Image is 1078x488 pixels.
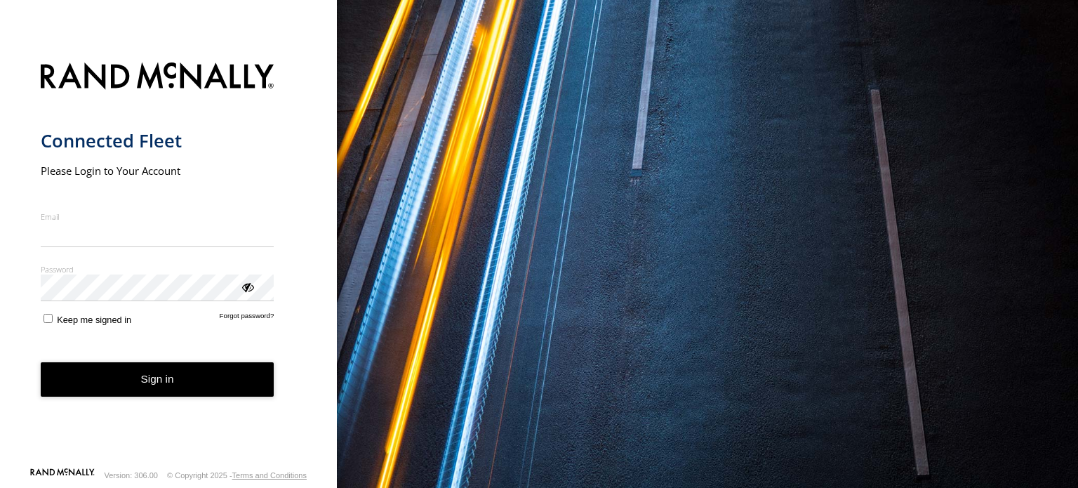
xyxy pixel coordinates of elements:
label: Email [41,211,274,222]
span: Keep me signed in [57,315,131,325]
h1: Connected Fleet [41,129,274,152]
div: ViewPassword [240,279,254,294]
a: Visit our Website [30,468,95,482]
a: Forgot password? [220,312,274,325]
div: Version: 306.00 [105,471,158,480]
button: Sign in [41,362,274,397]
img: Rand McNally [41,60,274,95]
input: Keep me signed in [44,314,53,323]
label: Password [41,264,274,275]
h2: Please Login to Your Account [41,164,274,178]
form: main [41,54,297,467]
a: Terms and Conditions [232,471,307,480]
div: © Copyright 2025 - [167,471,307,480]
